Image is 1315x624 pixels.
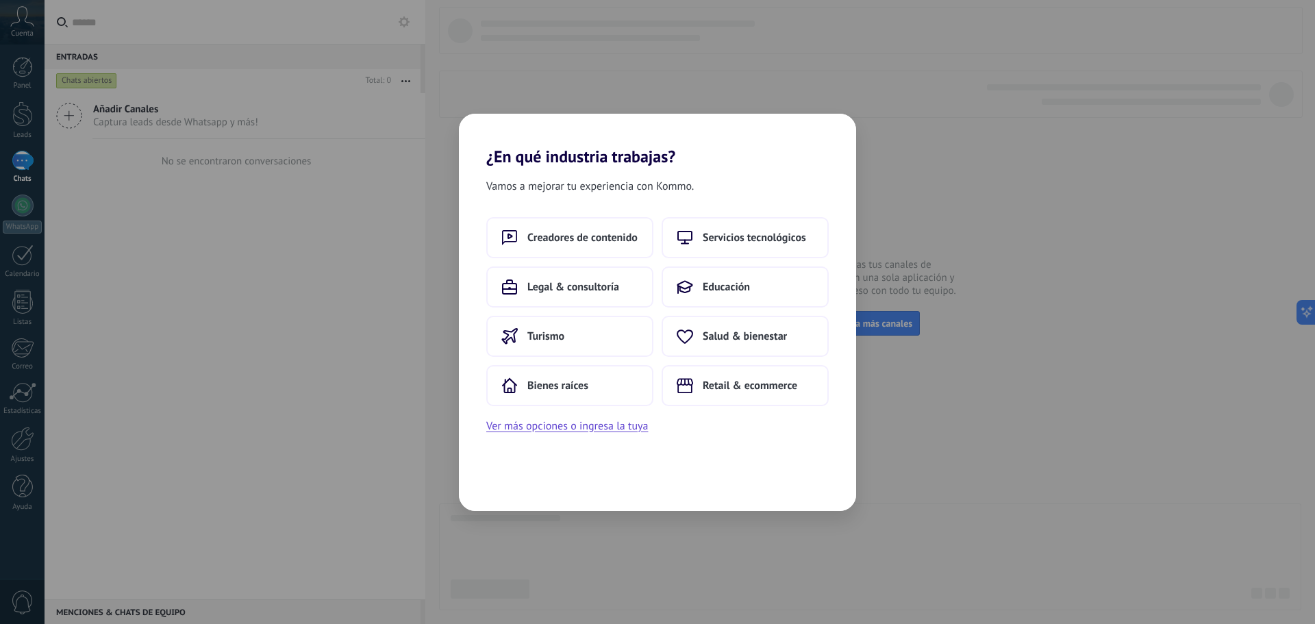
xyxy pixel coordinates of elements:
[486,365,653,406] button: Bienes raíces
[486,217,653,258] button: Creadores de contenido
[459,114,856,166] h2: ¿En qué industria trabajas?
[662,266,829,308] button: Educación
[527,379,588,392] span: Bienes raíces
[527,231,638,245] span: Creadores de contenido
[662,217,829,258] button: Servicios tecnológicos
[486,417,648,435] button: Ver más opciones o ingresa la tuya
[486,266,653,308] button: Legal & consultoría
[703,379,797,392] span: Retail & ecommerce
[527,329,564,343] span: Turismo
[703,329,787,343] span: Salud & bienestar
[486,177,694,195] span: Vamos a mejorar tu experiencia con Kommo.
[486,316,653,357] button: Turismo
[527,280,619,294] span: Legal & consultoría
[662,365,829,406] button: Retail & ecommerce
[662,316,829,357] button: Salud & bienestar
[703,231,806,245] span: Servicios tecnológicos
[703,280,750,294] span: Educación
